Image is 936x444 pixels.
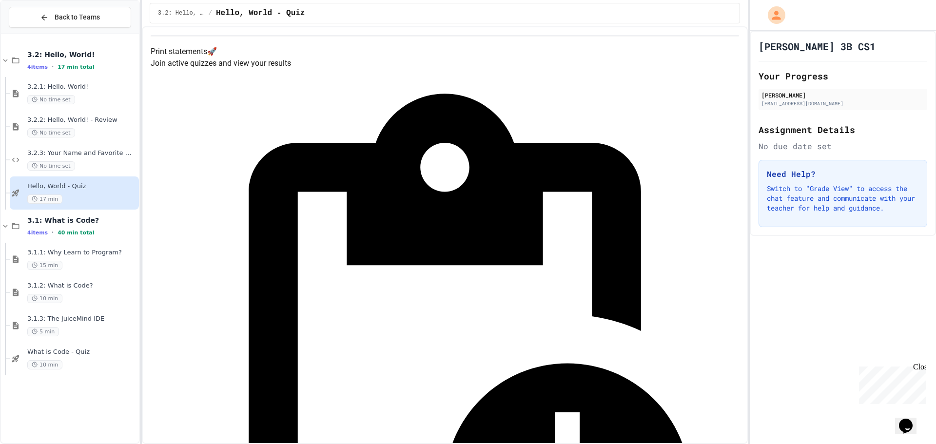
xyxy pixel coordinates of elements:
iframe: chat widget [855,363,926,404]
span: 3.2: Hello, World! [27,50,137,59]
span: 3.1.3: The JuiceMind IDE [27,315,137,323]
span: • [52,229,54,236]
span: • [52,63,54,71]
span: Hello, World - Quiz [27,182,137,191]
span: 17 min [27,194,62,204]
span: 3.2.3: Your Name and Favorite Movie [27,149,137,157]
span: 4 items [27,230,48,236]
span: Hello, World - Quiz [216,7,305,19]
p: Switch to "Grade View" to access the chat feature and communicate with your teacher for help and ... [767,184,919,213]
span: 10 min [27,294,62,303]
h2: Your Progress [759,69,927,83]
h1: [PERSON_NAME] 3B CS1 [759,39,876,53]
p: Join active quizzes and view your results [151,58,739,69]
span: 5 min [27,327,59,336]
span: Back to Teams [55,12,100,22]
div: Chat with us now!Close [4,4,67,62]
span: 3.1.2: What is Code? [27,282,137,290]
div: [EMAIL_ADDRESS][DOMAIN_NAME] [761,100,924,107]
h2: Assignment Details [759,123,927,136]
span: 15 min [27,261,62,270]
div: [PERSON_NAME] [761,91,924,99]
iframe: chat widget [895,405,926,434]
span: 3.1.1: Why Learn to Program? [27,249,137,257]
h4: Print statements 🚀 [151,46,739,58]
span: 3.2.1: Hello, World! [27,83,137,91]
span: No time set [27,128,75,137]
span: No time set [27,161,75,171]
span: 10 min [27,360,62,369]
div: No due date set [759,140,927,152]
button: Back to Teams [9,7,131,28]
span: No time set [27,95,75,104]
span: 3.1: What is Code? [27,216,137,225]
span: 40 min total [58,230,94,236]
span: 4 items [27,64,48,70]
span: / [209,9,212,17]
span: 3.2: Hello, World! [158,9,205,17]
span: 17 min total [58,64,94,70]
span: What is Code - Quiz [27,348,137,356]
span: 3.2.2: Hello, World! - Review [27,116,137,124]
div: My Account [758,4,788,26]
h3: Need Help? [767,168,919,180]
